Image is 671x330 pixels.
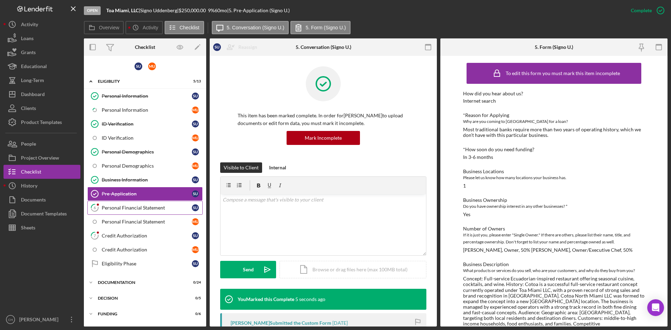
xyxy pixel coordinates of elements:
div: History [21,179,37,195]
time: 2025-08-19 14:41 [295,296,325,302]
div: S U [213,43,221,51]
div: [PERSON_NAME], Owner, 50% [PERSON_NAME], Owner/Executive Chef, 50% [463,247,633,253]
b: Toa Miami, LLC [106,7,139,13]
div: Documents [21,193,46,208]
div: Credit Authorization [102,233,192,239]
a: Long-Term [3,73,80,87]
a: Personal InformationSU [87,89,203,103]
button: Visible to Client [220,162,262,173]
div: $250,000.00 [179,8,208,13]
a: Credit AuthorizationMU [87,243,203,257]
div: To edit this form you must mark this item incomplete [506,71,620,76]
div: Credit Authorization [102,247,192,252]
button: Documents [3,193,80,207]
button: 5. Conversation (Signo U.) [212,21,289,34]
a: Loans [3,31,80,45]
div: Checklist [21,165,41,181]
div: 9 % [208,8,215,13]
div: 60 mo [215,8,227,13]
div: M U [192,107,199,113]
div: Personal Financial Statement [102,219,192,225]
a: People [3,137,80,151]
div: Pre-Application [102,191,192,197]
div: Funding [98,312,183,316]
a: Eligibility PhaseSU [87,257,203,271]
div: Personal Information [102,93,192,99]
div: Long-Term [21,73,44,89]
div: Business Ownership [463,197,645,203]
a: Grants [3,45,80,59]
div: 5. Conversation (Signo U.) [296,44,351,50]
div: S U [192,93,199,100]
a: Educational [3,59,80,73]
div: Eligibility Phase [102,261,192,266]
a: ID VerificationMU [87,131,203,145]
a: Personal DemographicsSU [87,145,203,159]
button: Product Templates [3,115,80,129]
div: ID Verification [102,135,192,141]
div: [PERSON_NAME] Submitted the Custom Form [231,320,331,326]
label: Overview [99,25,119,30]
div: You Marked this Complete [238,296,294,302]
button: Mark Incomplete [287,131,360,145]
div: Personal Demographics [102,149,192,155]
div: Activity [21,17,38,33]
a: ID VerificationSU [87,117,203,131]
div: S U [192,176,199,183]
div: Loans [21,31,34,47]
a: 7Credit AuthorizationSU [87,229,203,243]
label: Activity [143,25,158,30]
button: Internal [266,162,290,173]
div: Decision [98,296,183,300]
a: 6Personal Financial StatementSU [87,201,203,215]
div: S U [135,63,142,70]
div: Yes [463,212,470,217]
a: Clients [3,101,80,115]
a: Pre-ApplicationSU [87,187,203,201]
div: Reassign [238,40,257,54]
button: SUReassign [210,40,264,54]
p: This item has been marked complete. In order for [PERSON_NAME] to upload documents or edit form d... [238,112,409,127]
label: 5. Form (Signo U.) [305,25,346,30]
button: Activity [3,17,80,31]
div: Documentation [98,280,183,285]
tspan: 6 [94,205,96,210]
label: Checklist [180,25,200,30]
div: ID Verification [102,121,192,127]
div: Checklist [135,44,155,50]
div: Open Intercom Messenger [647,299,664,316]
div: Mark Incomplete [305,131,342,145]
div: 1 [463,183,466,189]
div: Business Locations [463,169,645,174]
button: Sheets [3,221,80,235]
tspan: 7 [94,233,96,238]
div: Document Templates [21,207,67,222]
a: Project Overview [3,151,80,165]
div: *Reason for Applying [463,112,645,118]
div: [PERSON_NAME] [17,313,63,328]
div: Personal Demographics [102,163,192,169]
a: Personal InformationMU [87,103,203,117]
div: M U [148,63,156,70]
div: Signo Uddenberg | [140,8,179,13]
div: Project Overview [21,151,59,167]
div: S U [192,148,199,155]
button: Checklist [165,21,204,34]
div: | 5. Pre-Application (Signo U.) [227,8,290,13]
button: Checklist [3,165,80,179]
button: History [3,179,80,193]
div: Grants [21,45,36,61]
div: Internal [269,162,286,173]
div: Why are you coming to [GEOGRAPHIC_DATA] for a loan? [463,118,645,125]
button: Dashboard [3,87,80,101]
div: Number of Owners [463,226,645,232]
button: Document Templates [3,207,80,221]
a: Business InformationSU [87,173,203,187]
div: 0 / 5 [188,296,201,300]
div: Visible to Client [224,162,259,173]
div: Eligiblity [98,79,183,83]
